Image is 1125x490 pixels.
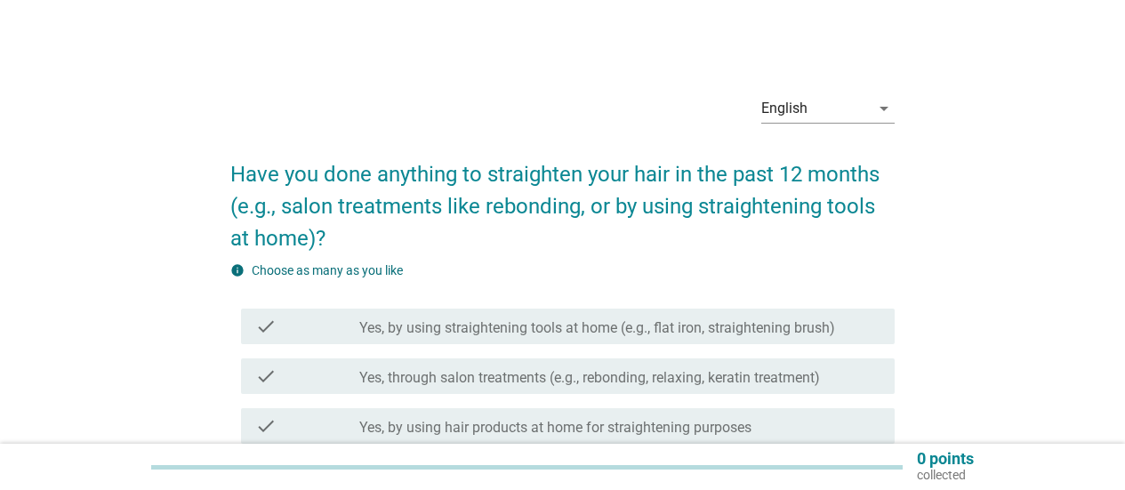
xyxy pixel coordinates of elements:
label: Yes, by using straightening tools at home (e.g., flat iron, straightening brush) [359,319,835,337]
h2: Have you done anything to straighten your hair in the past 12 months (e.g., salon treatments like... [230,141,895,254]
i: check [255,415,277,437]
p: 0 points [917,451,974,467]
p: collected [917,467,974,483]
i: arrow_drop_down [873,98,895,119]
label: Choose as many as you like [252,263,403,277]
label: Yes, by using hair products at home for straightening purposes [359,419,751,437]
i: check [255,316,277,337]
label: Yes, through salon treatments (e.g., rebonding, relaxing, keratin treatment) [359,369,820,387]
i: info [230,263,245,277]
div: English [761,100,808,116]
i: check [255,365,277,387]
